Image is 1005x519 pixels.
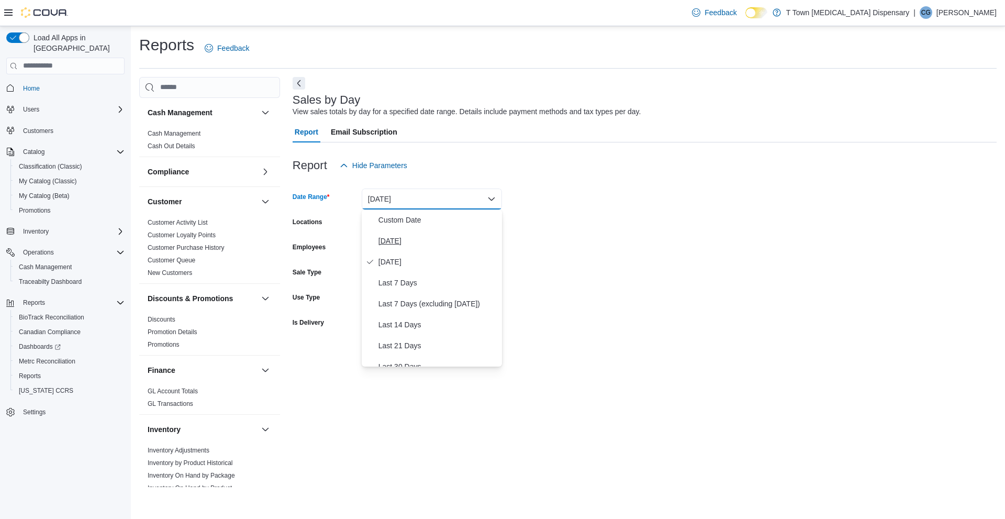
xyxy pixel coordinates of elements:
button: BioTrack Reconciliation [10,310,129,325]
span: Promotions [15,204,125,217]
span: Catalog [19,146,125,158]
span: Reports [23,299,45,307]
span: Cash Management [15,261,125,273]
h3: Cash Management [148,107,213,118]
a: Traceabilty Dashboard [15,275,86,288]
button: Finance [259,364,272,377]
div: Discounts & Promotions [139,313,280,355]
span: Home [23,84,40,93]
a: Customer Queue [148,257,195,264]
button: Cash Management [10,260,129,274]
span: Operations [23,248,54,257]
button: Inventory [19,225,53,238]
button: Inventory [259,423,272,436]
span: Canadian Compliance [15,326,125,338]
button: Reports [10,369,129,383]
a: Feedback [200,38,253,59]
span: Dashboards [15,340,125,353]
div: View sales totals by day for a specified date range. Details include payment methods and tax type... [293,106,641,117]
span: GL Transactions [148,400,193,408]
button: Compliance [148,167,257,177]
button: My Catalog (Beta) [10,189,129,203]
a: Promotions [15,204,55,217]
button: Hide Parameters [336,155,411,176]
span: Last 21 Days [378,339,498,352]
button: Canadian Compliance [10,325,129,339]
span: Reports [15,370,125,382]
span: Hide Parameters [352,160,407,171]
a: Inventory by Product Historical [148,459,233,467]
a: Cash Management [15,261,76,273]
button: Users [19,103,43,116]
span: Cash Out Details [148,142,195,150]
span: Dark Mode [745,18,746,19]
button: Operations [19,246,58,259]
button: Inventory [148,424,257,435]
button: Reports [2,295,129,310]
span: Classification (Classic) [15,160,125,173]
span: Last 7 Days [378,277,498,289]
h3: Customer [148,196,182,207]
span: Email Subscription [331,122,397,142]
h3: Sales by Day [293,94,361,106]
div: Capri Gibbs [920,6,932,19]
button: [US_STATE] CCRS [10,383,129,398]
h1: Reports [139,35,194,56]
input: Dark Mode [745,7,767,18]
span: Customer Purchase History [148,244,225,252]
span: Customer Loyalty Points [148,231,216,239]
button: Catalog [19,146,49,158]
a: Promotion Details [148,328,197,336]
span: My Catalog (Beta) [19,192,70,200]
span: Customers [19,124,125,137]
button: Home [2,81,129,96]
h3: Finance [148,365,175,376]
div: Finance [139,385,280,414]
span: Feedback [705,7,736,18]
a: Settings [19,406,50,418]
a: Customer Purchase History [148,244,225,251]
span: Last 14 Days [378,318,498,331]
h3: Discounts & Promotions [148,293,233,304]
span: Customer Activity List [148,218,208,227]
button: Discounts & Promotions [259,292,272,305]
a: Promotions [148,341,180,348]
button: Finance [148,365,257,376]
button: Catalog [2,145,129,159]
a: Discounts [148,316,175,323]
a: [US_STATE] CCRS [15,384,77,397]
span: Classification (Classic) [19,162,82,171]
span: Cash Management [148,129,200,138]
span: My Catalog (Classic) [15,175,125,187]
span: Settings [19,405,125,418]
h3: Inventory [148,424,181,435]
button: Metrc Reconciliation [10,354,129,369]
span: Promotion Details [148,328,197,336]
button: Customer [259,195,272,208]
label: Employees [293,243,326,251]
span: Metrc Reconciliation [19,357,75,366]
span: Last 7 Days (excluding [DATE]) [378,297,498,310]
span: Inventory Adjustments [148,446,209,455]
a: GL Account Totals [148,388,198,395]
a: Cash Management [148,130,200,137]
span: Catalog [23,148,44,156]
span: Inventory [23,227,49,236]
div: Cash Management [139,127,280,157]
span: Reports [19,372,41,380]
button: Classification (Classic) [10,159,129,174]
a: Metrc Reconciliation [15,355,80,368]
a: BioTrack Reconciliation [15,311,88,324]
span: Traceabilty Dashboard [15,275,125,288]
span: Users [23,105,39,114]
span: Custom Date [378,214,498,226]
button: Customer [148,196,257,207]
span: Load All Apps in [GEOGRAPHIC_DATA] [29,32,125,53]
a: Customers [19,125,58,137]
span: Inventory by Product Historical [148,459,233,467]
span: Promotions [19,206,51,215]
span: Inventory On Hand by Product [148,484,232,492]
button: Promotions [10,203,129,218]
